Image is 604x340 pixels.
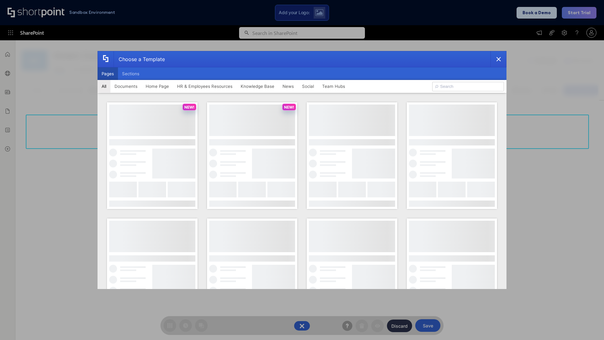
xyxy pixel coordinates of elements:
button: All [98,80,110,93]
div: template selector [98,51,506,289]
button: Social [298,80,318,93]
button: HR & Employees Resources [173,80,237,93]
button: Team Hubs [318,80,349,93]
p: NEW! [184,105,194,110]
button: Documents [110,80,142,93]
button: Home Page [142,80,173,93]
div: Choose a Template [114,51,165,67]
button: Sections [118,67,143,80]
iframe: Chat Widget [573,310,604,340]
input: Search [432,82,504,91]
button: News [278,80,298,93]
p: NEW! [284,105,294,110]
button: Knowledge Base [237,80,278,93]
button: Pages [98,67,118,80]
